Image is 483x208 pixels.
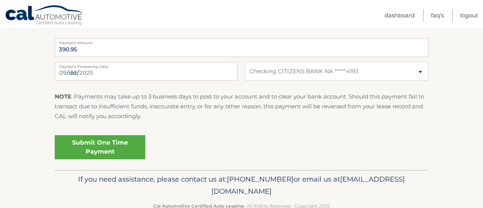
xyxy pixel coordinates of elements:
[55,135,145,159] a: Submit One Time Payment
[55,62,238,81] input: Payment Date
[227,175,294,183] span: [PHONE_NUMBER]
[55,93,71,100] strong: NOTE
[55,38,428,57] input: Payment Amount
[55,38,428,44] label: Payment Amount
[60,173,423,197] p: If you need assistance, please contact us at: or email us at
[5,5,84,27] a: Cal Automotive
[211,175,405,196] span: [EMAIL_ADDRESS][DOMAIN_NAME]
[460,9,478,22] a: Logout
[431,9,444,22] a: FAQ's
[385,9,415,22] a: Dashboard
[55,62,238,68] label: Payment Processing Date
[55,92,428,122] p: : Payments may take up to 3 business days to post to your account and to clear your bank account....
